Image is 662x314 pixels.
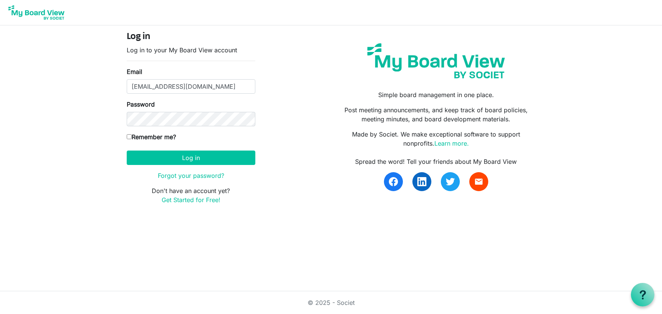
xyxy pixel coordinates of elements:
[337,130,535,148] p: Made by Societ. We make exceptional software to support nonprofits.
[127,134,132,139] input: Remember me?
[337,90,535,99] p: Simple board management in one place.
[127,151,255,165] button: Log in
[337,105,535,124] p: Post meeting announcements, and keep track of board policies, meeting minutes, and board developm...
[389,177,398,186] img: facebook.svg
[127,31,255,42] h4: Log in
[158,172,224,179] a: Forgot your password?
[6,3,67,22] img: My Board View Logo
[127,100,155,109] label: Password
[362,38,511,84] img: my-board-view-societ.svg
[127,67,142,76] label: Email
[446,177,455,186] img: twitter.svg
[127,46,255,55] p: Log in to your My Board View account
[434,140,469,147] a: Learn more.
[474,177,483,186] span: email
[162,196,220,204] a: Get Started for Free!
[417,177,426,186] img: linkedin.svg
[127,132,176,141] label: Remember me?
[469,172,488,191] a: email
[308,299,355,306] a: © 2025 - Societ
[337,157,535,166] div: Spread the word! Tell your friends about My Board View
[127,186,255,204] p: Don't have an account yet?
